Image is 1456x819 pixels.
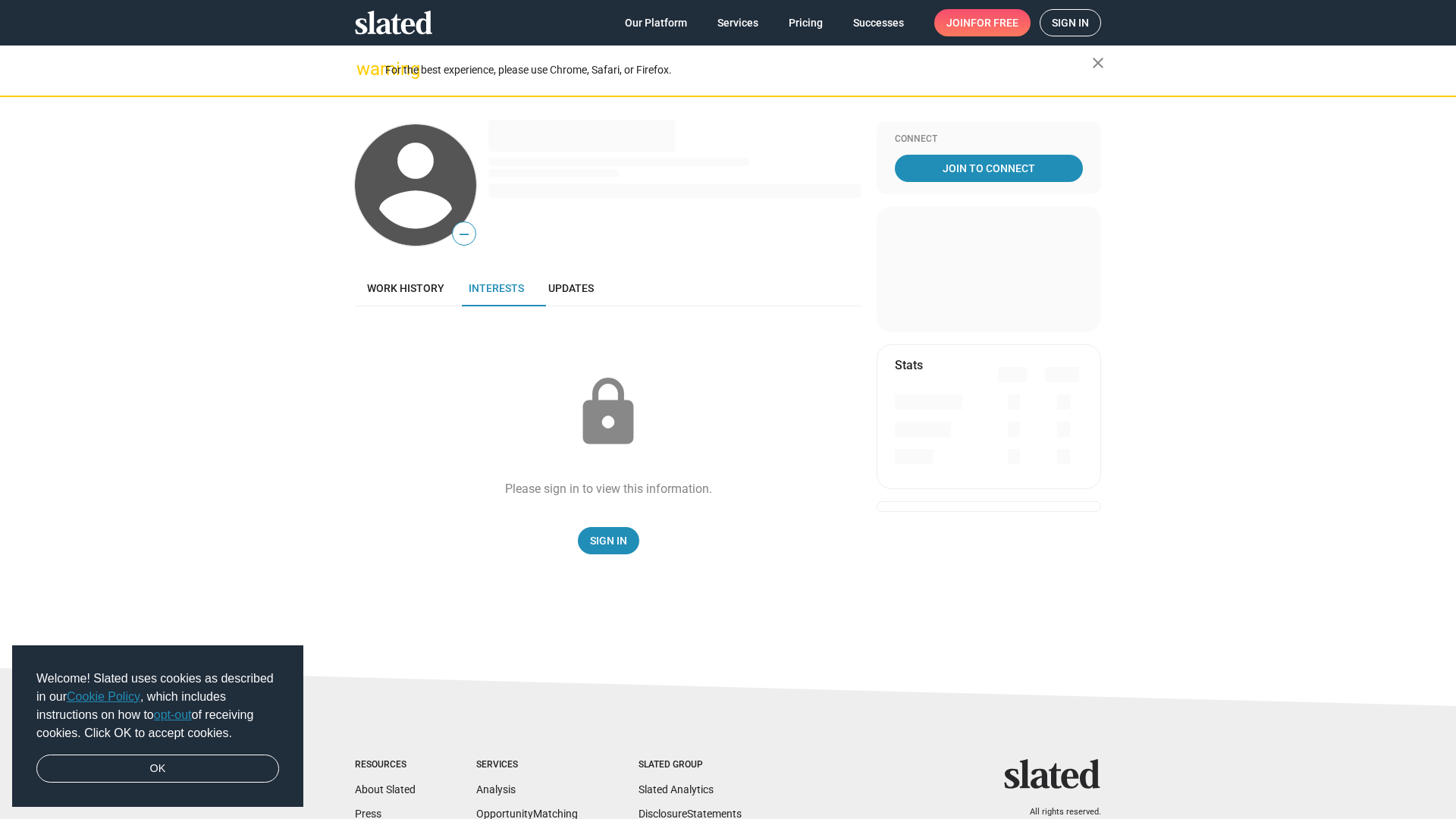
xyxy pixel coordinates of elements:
a: Services [705,9,770,36]
a: Cookie Policy [67,690,140,703]
span: Our Platform [625,9,687,36]
a: Interests [457,270,536,306]
a: Join To Connect [895,155,1083,182]
span: Updates [548,282,594,294]
a: Work history [355,270,457,306]
div: Slated Group [639,759,742,771]
a: dismiss cookie message [36,755,279,783]
a: Joinfor free [934,9,1031,36]
a: opt-out [154,708,192,721]
span: Sign in [1052,10,1089,36]
span: Work history [367,282,444,294]
div: Connect [895,133,1083,146]
span: Pricing [789,9,823,36]
div: cookieconsent [12,645,303,808]
span: Sign In [590,527,627,554]
a: Updates [536,270,606,306]
span: Services [717,9,758,36]
span: Join [946,9,1018,36]
a: About Slated [355,783,416,795]
span: Join To Connect [898,155,1080,182]
mat-icon: close [1089,54,1107,72]
a: Sign in [1040,9,1101,36]
span: — [453,224,475,244]
a: Analysis [476,783,516,795]
span: Welcome! Slated uses cookies as described in our , which includes instructions on how to of recei... [36,670,279,742]
span: Successes [853,9,904,36]
div: Resources [355,759,416,771]
span: Interests [469,282,524,294]
mat-card-title: Stats [895,357,923,373]
mat-icon: warning [356,60,375,78]
mat-icon: lock [570,375,646,450]
span: for free [971,9,1018,36]
div: Services [476,759,578,771]
a: Slated Analytics [639,783,714,795]
a: Pricing [777,9,835,36]
a: Successes [841,9,916,36]
a: Sign In [578,527,639,554]
div: Please sign in to view this information. [505,481,712,497]
div: For the best experience, please use Chrome, Safari, or Firefox. [385,60,1092,80]
a: Our Platform [613,9,699,36]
